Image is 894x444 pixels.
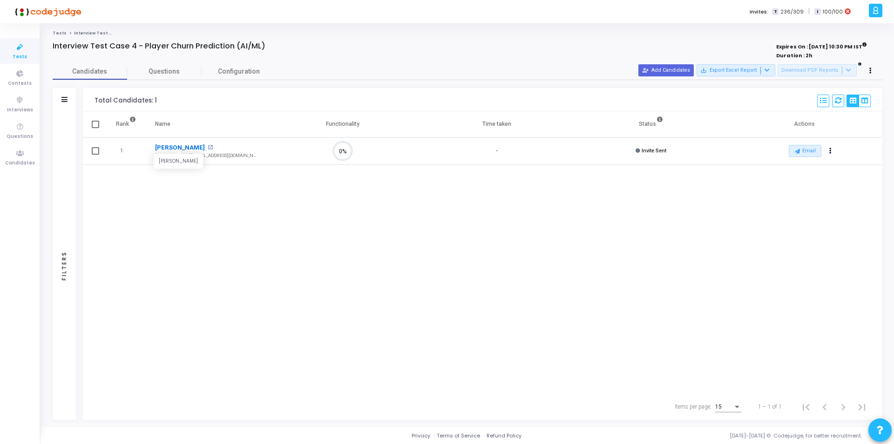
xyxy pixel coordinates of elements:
a: Refund Policy [487,432,521,440]
mat-icon: person_add_alt [642,67,649,74]
button: Previous page [815,397,834,416]
span: Tests [13,53,27,61]
label: Invites: [750,8,768,16]
mat-icon: save_alt [700,67,707,74]
div: [PERSON_NAME][EMAIL_ADDRESS][DOMAIN_NAME] [155,152,257,159]
span: | [808,7,810,16]
th: Rank [106,111,146,137]
nav: breadcrumb [53,30,882,36]
td: 1 [106,137,146,165]
button: Actions [824,145,837,158]
a: Terms of Service [437,432,480,440]
button: First page [797,397,815,416]
span: 236/309 [780,8,804,16]
button: Download PDF Reports [778,64,857,76]
button: Last page [853,397,871,416]
span: 15 [715,403,722,410]
span: Candidates [53,67,127,76]
button: Next page [834,397,853,416]
div: - [496,147,498,155]
span: I [814,8,820,15]
th: Functionality [266,111,420,137]
div: [PERSON_NAME] [154,154,203,169]
strong: Duration : 2h [776,52,813,59]
div: View Options [847,95,871,107]
mat-select: Items per page: [715,404,741,410]
a: Tests [53,30,67,36]
a: Privacy [412,432,430,440]
div: Filters [60,214,68,317]
th: Actions [728,111,882,137]
div: [DATE]-[DATE] © Codejudge, for better recruitment. [521,432,882,440]
div: 1 – 1 of 1 [758,403,782,411]
mat-icon: open_in_new [208,145,213,150]
strong: Expires On : [DATE] 10:30 PM IST [776,41,867,51]
div: Name [155,119,170,129]
div: Time taken [482,119,511,129]
div: Items per page: [675,403,711,411]
span: Invite Sent [642,148,666,154]
span: T [772,8,778,15]
span: Configuration [218,67,260,76]
th: Status [574,111,728,137]
span: Questions [7,133,33,141]
button: Export Excel Report [697,64,775,76]
span: Candidates [5,159,35,167]
span: Interviews [7,106,33,114]
img: logo [12,2,81,21]
button: Add Candidates [638,64,694,76]
h4: Interview Test Case 4 - Player Churn Prediction (AI/ML) [53,41,265,51]
span: Questions [127,67,202,76]
span: Interview Test Case 4 - Player Churn Prediction (AI/ML) [74,30,201,36]
span: Contests [8,80,32,88]
button: Email [789,145,821,157]
div: Total Candidates: 1 [95,97,157,104]
span: 100/100 [823,8,843,16]
a: [PERSON_NAME] [155,143,205,152]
